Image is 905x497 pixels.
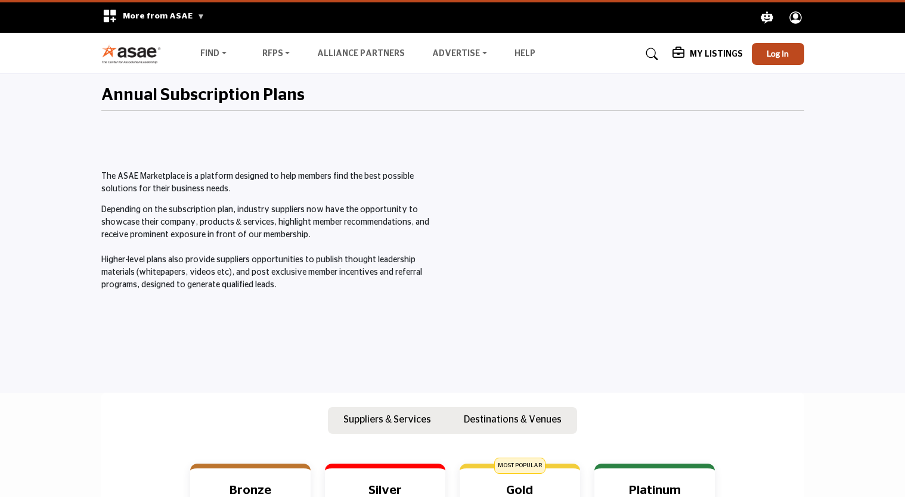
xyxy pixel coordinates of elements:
a: RFPs [254,46,299,63]
iframe: Master the ASAE Marketplace and Start by Claiming Your Listing [459,170,804,365]
a: Help [515,49,535,58]
h2: Annual Subscription Plans [101,86,305,106]
p: The ASAE Marketplace is a platform designed to help members find the best possible solutions for ... [101,170,447,195]
h5: My Listings [690,49,743,60]
button: Log In [752,43,804,65]
div: More from ASAE [95,2,212,33]
a: Alliance Partners [317,49,405,58]
span: More from ASAE [123,12,204,20]
span: MOST POPULAR [494,458,546,474]
p: Depending on the subscription plan, industry suppliers now have the opportunity to showcase their... [101,204,447,291]
button: Suppliers & Services [328,407,447,434]
div: My Listings [672,47,743,61]
a: Search [634,45,666,64]
span: Log In [767,48,789,58]
p: Suppliers & Services [343,412,431,427]
a: Advertise [424,46,495,63]
p: Destinations & Venues [464,412,562,427]
img: Site Logo [101,44,168,64]
a: Find [192,46,235,63]
button: Destinations & Venues [448,407,577,434]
